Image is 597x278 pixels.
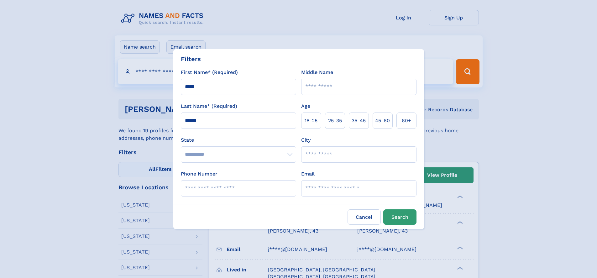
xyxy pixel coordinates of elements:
[328,117,342,124] span: 25‑35
[181,54,201,64] div: Filters
[348,209,381,225] label: Cancel
[181,102,237,110] label: Last Name* (Required)
[352,117,366,124] span: 35‑45
[301,69,333,76] label: Middle Name
[301,170,315,178] label: Email
[181,69,238,76] label: First Name* (Required)
[305,117,317,124] span: 18‑25
[181,170,217,178] label: Phone Number
[301,102,310,110] label: Age
[375,117,390,124] span: 45‑60
[402,117,411,124] span: 60+
[301,136,311,144] label: City
[383,209,416,225] button: Search
[181,136,296,144] label: State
